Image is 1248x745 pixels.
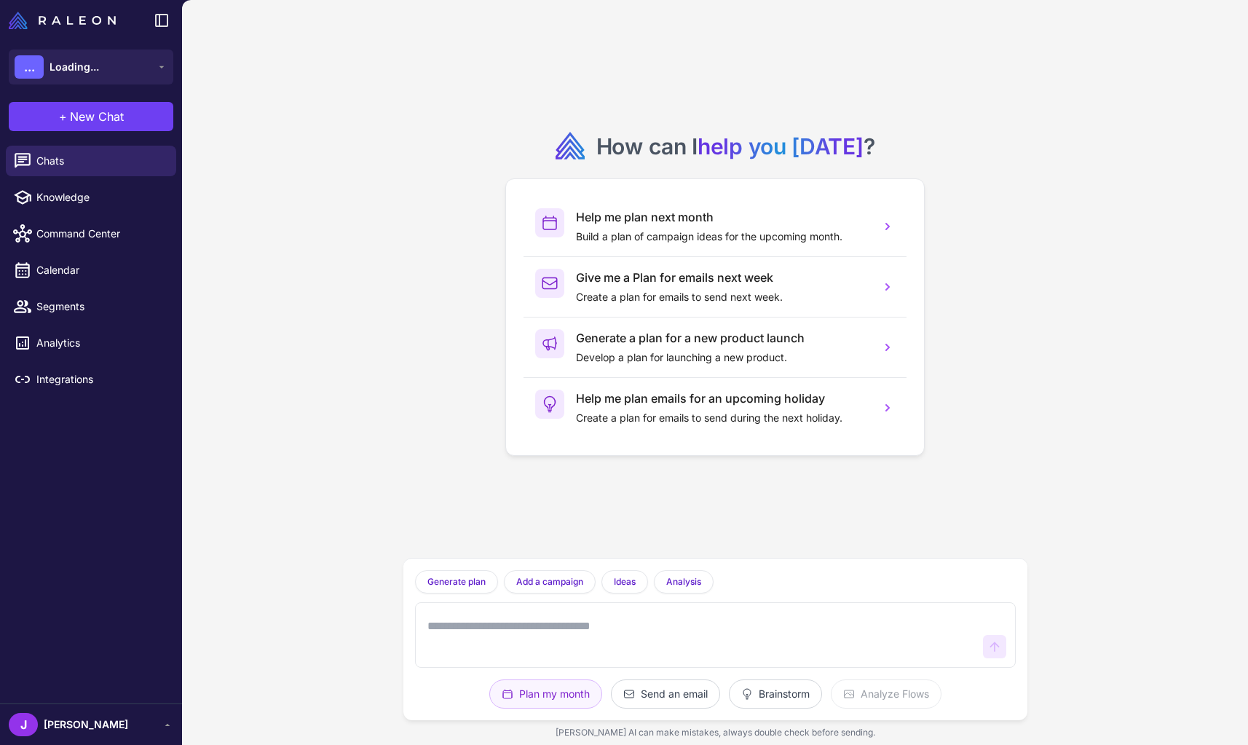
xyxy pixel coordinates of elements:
[576,269,869,286] h3: Give me a Plan for emails next week
[576,229,869,245] p: Build a plan of campaign ideas for the upcoming month.
[9,713,38,736] div: J
[576,390,869,407] h3: Help me plan emails for an upcoming holiday
[415,570,498,594] button: Generate plan
[6,146,176,176] a: Chats
[59,108,67,125] span: +
[403,720,1027,745] div: [PERSON_NAME] AI can make mistakes, always double check before sending.
[831,679,941,709] button: Analyze Flows
[36,335,165,351] span: Analytics
[36,153,165,169] span: Chats
[9,12,116,29] img: Raleon Logo
[576,289,869,305] p: Create a plan for emails to send next week.
[36,189,165,205] span: Knowledge
[36,371,165,387] span: Integrations
[36,226,165,242] span: Command Center
[576,208,869,226] h3: Help me plan next month
[654,570,714,594] button: Analysis
[729,679,822,709] button: Brainstorm
[666,575,701,588] span: Analysis
[6,364,176,395] a: Integrations
[6,291,176,322] a: Segments
[6,328,176,358] a: Analytics
[6,255,176,285] a: Calendar
[576,350,869,366] p: Develop a plan for launching a new product.
[504,570,596,594] button: Add a campaign
[36,299,165,315] span: Segments
[9,102,173,131] button: +New Chat
[9,50,173,84] button: ...Loading...
[614,575,636,588] span: Ideas
[6,218,176,249] a: Command Center
[6,182,176,213] a: Knowledge
[576,410,869,426] p: Create a plan for emails to send during the next holiday.
[576,329,869,347] h3: Generate a plan for a new product launch
[36,262,165,278] span: Calendar
[70,108,124,125] span: New Chat
[489,679,602,709] button: Plan my month
[427,575,486,588] span: Generate plan
[50,59,99,75] span: Loading...
[44,717,128,733] span: [PERSON_NAME]
[15,55,44,79] div: ...
[516,575,583,588] span: Add a campaign
[698,133,864,159] span: help you [DATE]
[596,132,875,161] h2: How can I ?
[601,570,648,594] button: Ideas
[611,679,720,709] button: Send an email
